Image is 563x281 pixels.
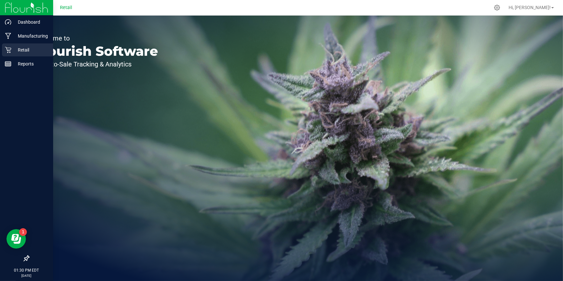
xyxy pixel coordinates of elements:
p: Flourish Software [35,45,158,58]
span: Hi, [PERSON_NAME]! [509,5,551,10]
p: [DATE] [3,273,50,278]
p: 01:30 PM EDT [3,267,50,273]
p: Manufacturing [11,32,50,40]
iframe: Resource center [6,229,26,249]
p: Welcome to [35,35,158,41]
p: Retail [11,46,50,54]
p: Seed-to-Sale Tracking & Analytics [35,61,158,67]
inline-svg: Dashboard [5,19,11,25]
p: Dashboard [11,18,50,26]
iframe: Resource center unread badge [19,228,27,236]
inline-svg: Retail [5,47,11,53]
inline-svg: Manufacturing [5,33,11,39]
p: Reports [11,60,50,68]
span: Retail [60,5,72,10]
div: Manage settings [493,5,501,11]
inline-svg: Reports [5,61,11,67]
